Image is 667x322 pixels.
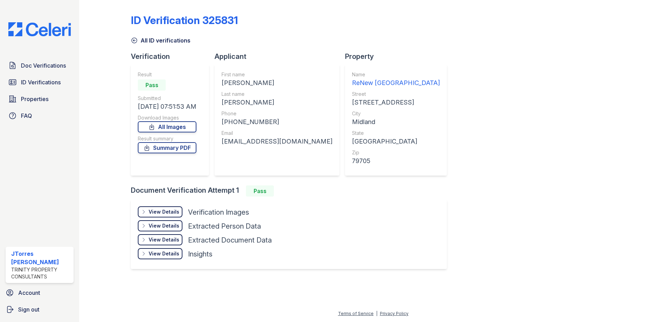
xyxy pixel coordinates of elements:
[222,137,332,146] div: [EMAIL_ADDRESS][DOMAIN_NAME]
[138,79,166,91] div: Pass
[188,221,261,231] div: Extracted Person Data
[6,92,74,106] a: Properties
[138,102,196,112] div: [DATE] 07:51:53 AM
[352,156,440,166] div: 79705
[352,71,440,88] a: Name ReNew [GEOGRAPHIC_DATA]
[3,286,76,300] a: Account
[21,61,66,70] span: Doc Verifications
[21,78,61,86] span: ID Verifications
[222,117,332,127] div: [PHONE_NUMBER]
[21,112,32,120] span: FAQ
[3,22,76,36] img: CE_Logo_Blue-a8612792a0a2168367f1c8372b55b34899dd931a85d93a1a3d3e32e68fde9ad4.png
[131,36,190,45] a: All ID verifications
[18,289,40,297] span: Account
[149,236,179,243] div: View Details
[222,110,332,117] div: Phone
[222,130,332,137] div: Email
[11,250,71,266] div: JTorres [PERSON_NAME]
[222,98,332,107] div: [PERSON_NAME]
[352,71,440,78] div: Name
[188,207,249,217] div: Verification Images
[188,249,212,259] div: Insights
[138,142,196,153] a: Summary PDF
[352,78,440,88] div: ReNew [GEOGRAPHIC_DATA]
[149,222,179,229] div: View Details
[352,117,440,127] div: Midland
[376,311,377,316] div: |
[246,185,274,197] div: Pass
[188,235,272,245] div: Extracted Document Data
[149,208,179,215] div: View Details
[138,114,196,121] div: Download Images
[222,78,332,88] div: [PERSON_NAME]
[3,302,76,316] a: Sign out
[131,52,215,61] div: Verification
[352,110,440,117] div: City
[131,185,452,197] div: Document Verification Attempt 1
[215,52,345,61] div: Applicant
[131,14,238,26] div: ID Verification 325831
[222,71,332,78] div: First name
[352,130,440,137] div: State
[222,91,332,98] div: Last name
[352,91,440,98] div: Street
[138,95,196,102] div: Submitted
[149,250,179,257] div: View Details
[352,98,440,107] div: [STREET_ADDRESS]
[138,135,196,142] div: Result summary
[18,305,39,314] span: Sign out
[352,137,440,146] div: [GEOGRAPHIC_DATA]
[345,52,452,61] div: Property
[21,95,48,103] span: Properties
[380,311,409,316] a: Privacy Policy
[6,59,74,72] a: Doc Verifications
[11,266,71,280] div: Trinity Property Consultants
[6,109,74,123] a: FAQ
[138,71,196,78] div: Result
[6,75,74,89] a: ID Verifications
[352,149,440,156] div: Zip
[138,121,196,132] a: All Images
[338,311,374,316] a: Terms of Service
